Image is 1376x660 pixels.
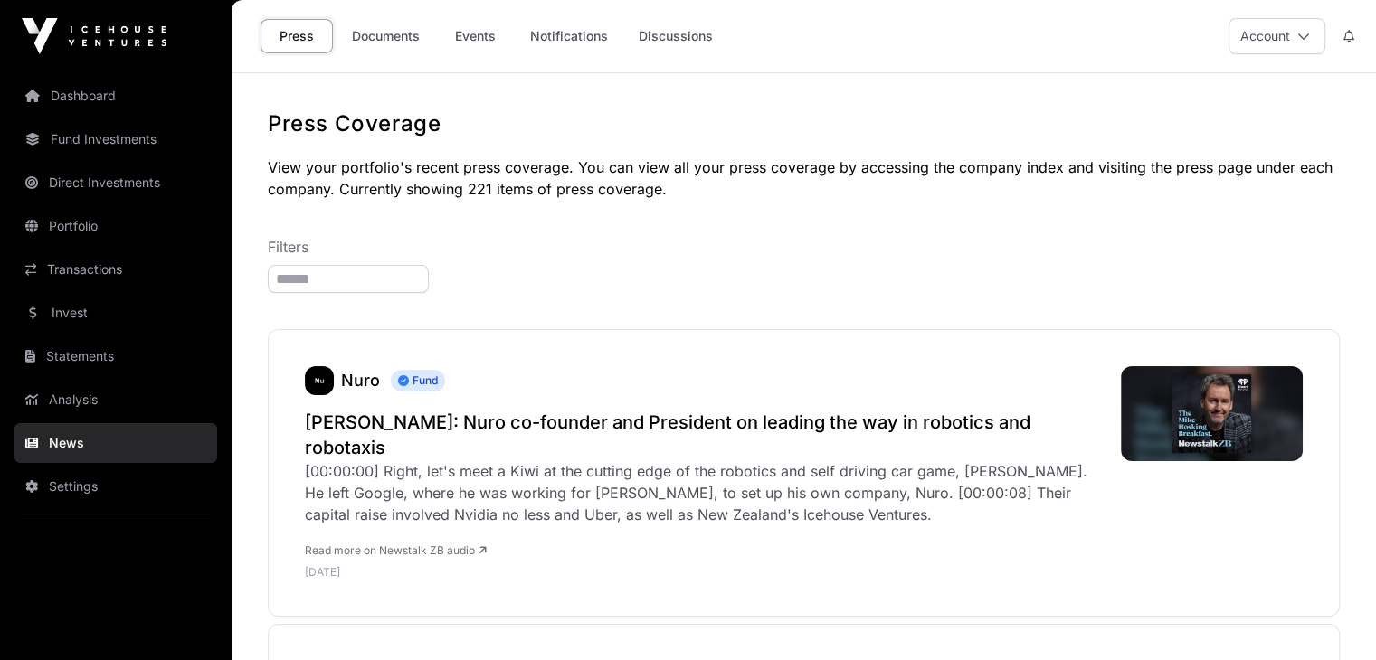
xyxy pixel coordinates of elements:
[340,19,432,53] a: Documents
[14,163,217,203] a: Direct Investments
[1121,366,1303,461] img: image.jpg
[14,206,217,246] a: Portfolio
[14,250,217,289] a: Transactions
[305,460,1103,525] div: [00:00:00] Right, let's meet a Kiwi at the cutting edge of the robotics and self driving car game...
[305,366,334,395] img: nuro436.png
[627,19,725,53] a: Discussions
[341,371,380,390] a: Nuro
[14,423,217,463] a: News
[14,336,217,376] a: Statements
[518,19,620,53] a: Notifications
[305,565,1103,580] p: [DATE]
[305,410,1103,460] a: [PERSON_NAME]: Nuro co-founder and President on leading the way in robotics and robotaxis
[14,76,217,116] a: Dashboard
[305,366,334,395] a: Nuro
[268,109,1340,138] h1: Press Coverage
[1229,18,1325,54] button: Account
[391,370,445,391] span: Fund
[22,18,166,54] img: Icehouse Ventures Logo
[14,293,217,333] a: Invest
[1286,573,1376,660] iframe: Chat Widget
[261,19,333,53] a: Press
[305,543,487,557] a: Read more on Newstalk ZB audio
[268,236,1340,258] p: Filters
[268,156,1340,200] p: View your portfolio's recent press coverage. You can view all your press coverage by accessing th...
[14,380,217,420] a: Analysis
[439,19,511,53] a: Events
[14,119,217,159] a: Fund Investments
[14,467,217,506] a: Settings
